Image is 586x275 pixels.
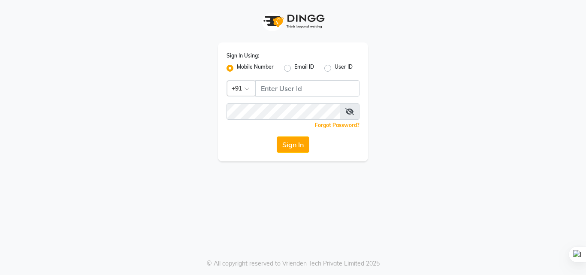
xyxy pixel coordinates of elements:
[259,9,327,34] img: logo1.svg
[335,63,353,73] label: User ID
[237,63,274,73] label: Mobile Number
[294,63,314,73] label: Email ID
[227,52,259,60] label: Sign In Using:
[315,122,359,128] a: Forgot Password?
[277,136,309,153] button: Sign In
[255,80,359,97] input: Username
[227,103,340,120] input: Username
